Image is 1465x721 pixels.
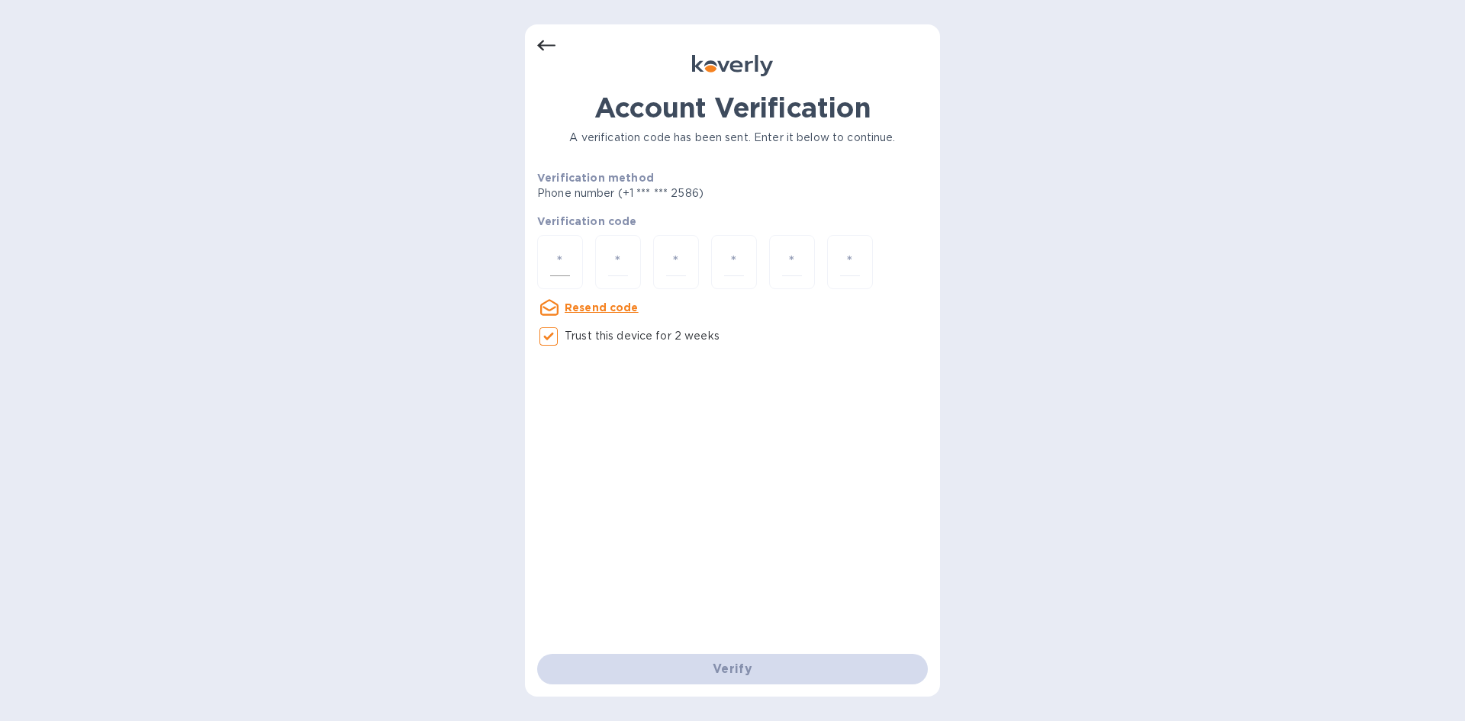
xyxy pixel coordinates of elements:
u: Resend code [565,301,639,314]
p: A verification code has been sent. Enter it below to continue. [537,130,928,146]
h1: Account Verification [537,92,928,124]
p: Trust this device for 2 weeks [565,328,720,344]
b: Verification method [537,172,654,184]
p: Phone number (+1 *** *** 2586) [537,185,820,201]
p: Verification code [537,214,928,229]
